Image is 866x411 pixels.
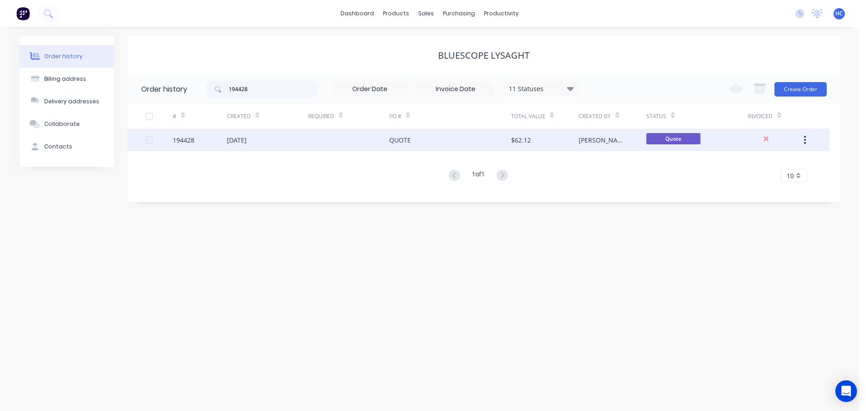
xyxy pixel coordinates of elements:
div: Contacts [44,143,72,151]
div: QUOTE [389,135,411,145]
div: Created [227,112,251,120]
input: Order Date [332,83,408,96]
button: Order history [19,45,114,68]
span: 10 [787,171,794,180]
div: products [378,7,414,20]
div: 11 Statuses [503,84,579,94]
div: Required [308,112,334,120]
div: Order history [44,52,83,60]
div: Total Value [511,104,579,129]
div: Order history [141,84,187,95]
button: Billing address [19,68,114,90]
button: Contacts [19,135,114,158]
input: Invoice Date [418,83,493,96]
div: Created [227,104,308,129]
div: Bluescope Lysaght [438,50,530,61]
div: Created By [579,112,611,120]
span: HC [835,9,843,18]
div: [PERSON_NAME] [579,135,628,145]
div: PO # [389,104,511,129]
div: Required [308,104,389,129]
div: 194428 [173,135,194,145]
div: Created By [579,104,646,129]
div: PO # [389,112,401,120]
button: Collaborate [19,113,114,135]
div: Total Value [511,112,545,120]
div: Open Intercom Messenger [835,380,857,402]
div: Collaborate [44,120,80,128]
div: 1 of 1 [472,169,485,182]
div: $62.12 [511,135,531,145]
span: Quote [646,133,700,144]
div: # [173,104,227,129]
div: Invoiced [748,104,802,129]
img: Factory [16,7,30,20]
div: Status [646,104,748,129]
button: Create Order [774,82,827,97]
div: Status [646,112,666,120]
div: purchasing [438,7,479,20]
div: sales [414,7,438,20]
button: Delivery addresses [19,90,114,113]
div: Invoiced [748,112,773,120]
div: # [173,112,176,120]
div: Billing address [44,75,86,83]
a: dashboard [336,7,378,20]
div: productivity [479,7,523,20]
div: [DATE] [227,135,247,145]
input: Search... [229,80,318,98]
div: Delivery addresses [44,97,99,106]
